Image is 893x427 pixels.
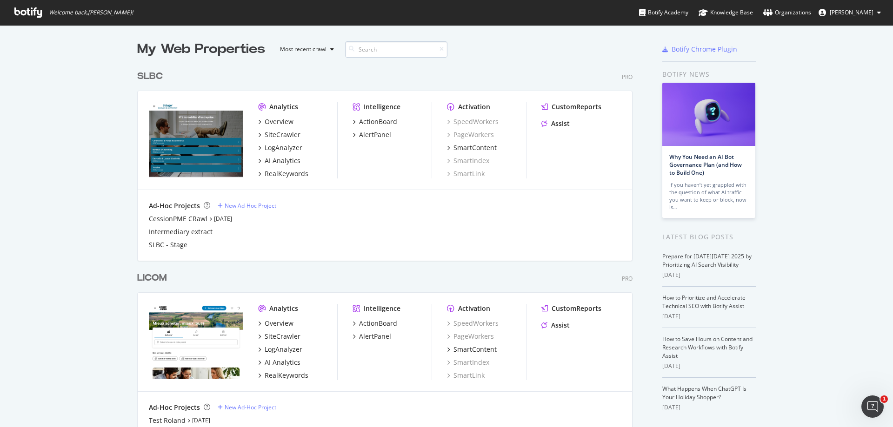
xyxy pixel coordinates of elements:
[458,102,490,112] div: Activation
[541,321,570,330] a: Assist
[149,102,243,177] img: bureaux-commerces.seloger.com
[763,8,811,17] div: Organizations
[149,403,200,412] div: Ad-Hoc Projects
[551,321,570,330] div: Assist
[662,362,756,370] div: [DATE]
[218,202,276,210] a: New Ad-Hoc Project
[258,117,293,126] a: Overview
[662,83,755,146] img: Why You Need an AI Bot Governance Plan (and How to Build One)
[258,156,300,165] a: AI Analytics
[672,45,737,54] div: Botify Chrome Plugin
[447,371,485,380] div: SmartLink
[552,102,601,112] div: CustomReports
[258,345,302,354] a: LogAnalyzer
[359,117,397,126] div: ActionBoard
[622,275,633,282] div: Pro
[149,416,186,425] a: Test Roland
[258,319,293,328] a: Overview
[345,41,447,58] input: Search
[258,143,302,152] a: LogAnalyzer
[265,332,300,341] div: SiteCrawler
[453,345,497,354] div: SmartContent
[662,403,756,412] div: [DATE]
[447,345,497,354] a: SmartContent
[359,130,391,139] div: AlertPanel
[364,304,400,313] div: Intelligence
[447,156,489,165] div: SmartIndex
[359,332,391,341] div: AlertPanel
[280,46,327,52] div: Most recent crawl
[811,5,888,20] button: [PERSON_NAME]
[662,335,753,360] a: How to Save Hours on Content and Research Workflows with Botify Assist
[258,371,308,380] a: RealKeywords
[447,358,489,367] a: SmartIndex
[258,358,300,367] a: AI Analytics
[353,130,391,139] a: AlertPanel
[669,153,742,177] a: Why You Need an AI Bot Governance Plan (and How to Build One)
[192,416,210,424] a: [DATE]
[149,201,200,210] div: Ad-Hoc Projects
[258,332,300,341] a: SiteCrawler
[149,304,243,379] img: logic-immo.com
[149,240,187,250] a: SLBC - Stage
[662,294,746,310] a: How to Prioritize and Accelerate Technical SEO with Botify Assist
[639,8,688,17] div: Botify Academy
[137,271,170,285] a: LICOM
[225,403,276,411] div: New Ad-Hoc Project
[149,227,213,236] a: Intermediary extract
[218,403,276,411] a: New Ad-Hoc Project
[265,143,302,152] div: LogAnalyzer
[273,42,338,57] button: Most recent crawl
[364,102,400,112] div: Intelligence
[137,271,167,285] div: LICOM
[662,385,746,401] a: What Happens When ChatGPT Is Your Holiday Shopper?
[662,312,756,321] div: [DATE]
[269,102,298,112] div: Analytics
[447,130,494,139] div: PageWorkers
[265,358,300,367] div: AI Analytics
[662,45,737,54] a: Botify Chrome Plugin
[830,8,873,16] span: Axel Roth
[265,319,293,328] div: Overview
[359,319,397,328] div: ActionBoard
[662,252,752,269] a: Prepare for [DATE][DATE] 2025 by Prioritizing AI Search Visibility
[447,319,499,328] a: SpeedWorkers
[265,371,308,380] div: RealKeywords
[137,40,265,59] div: My Web Properties
[458,304,490,313] div: Activation
[269,304,298,313] div: Analytics
[258,130,300,139] a: SiteCrawler
[662,232,756,242] div: Latest Blog Posts
[447,169,485,178] a: SmartLink
[265,130,300,139] div: SiteCrawler
[880,395,888,403] span: 1
[137,70,163,83] div: SLBC
[622,73,633,81] div: Pro
[669,181,748,211] div: If you haven’t yet grappled with the question of what AI traffic you want to keep or block, now is…
[541,102,601,112] a: CustomReports
[552,304,601,313] div: CustomReports
[541,119,570,128] a: Assist
[225,202,276,210] div: New Ad-Hoc Project
[447,117,499,126] a: SpeedWorkers
[541,304,601,313] a: CustomReports
[447,143,497,152] a: SmartContent
[699,8,753,17] div: Knowledge Base
[265,169,308,178] div: RealKeywords
[662,271,756,279] div: [DATE]
[353,117,397,126] a: ActionBoard
[137,70,167,83] a: SLBC
[265,117,293,126] div: Overview
[861,395,884,418] iframe: Intercom live chat
[447,332,494,341] a: PageWorkers
[265,156,300,165] div: AI Analytics
[149,214,207,223] a: CessionPME CRawl
[353,319,397,328] a: ActionBoard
